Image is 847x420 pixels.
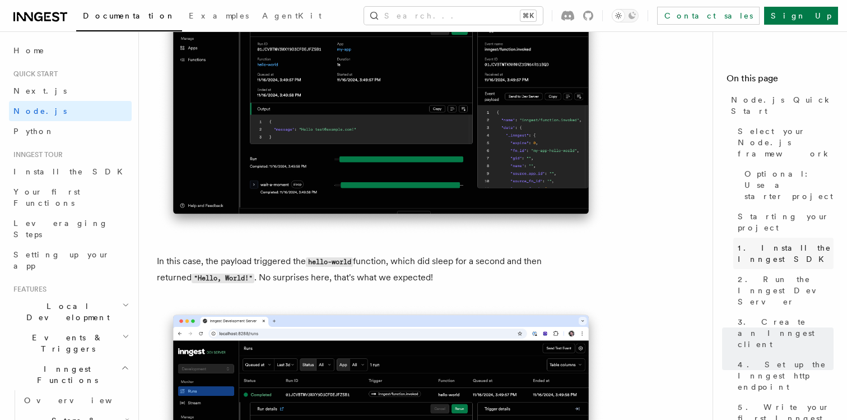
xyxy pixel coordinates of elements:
a: Contact sales [657,7,760,25]
kbd: ⌘K [520,10,536,21]
span: AgentKit [262,11,322,20]
a: Node.js Quick Start [727,90,834,121]
a: Python [9,121,132,141]
span: Local Development [9,301,122,323]
code: "Hello, World!" [192,274,254,283]
span: Events & Triggers [9,332,122,354]
span: 1. Install the Inngest SDK [738,242,834,265]
a: 3. Create an Inngest client [733,312,834,354]
a: Install the SDK [9,161,132,182]
a: Home [9,40,132,61]
a: Leveraging Steps [9,213,132,244]
span: Inngest tour [9,150,63,159]
a: Setting up your app [9,244,132,276]
span: Setting up your app [13,250,110,270]
button: Events & Triggers [9,327,132,359]
span: Examples [189,11,249,20]
a: Sign Up [764,7,838,25]
span: Node.js Quick Start [731,94,834,117]
span: Leveraging Steps [13,219,108,239]
button: Inngest Functions [9,359,132,390]
span: Features [9,285,46,294]
span: Overview [24,396,139,405]
button: Local Development [9,296,132,327]
a: Node.js [9,101,132,121]
a: Your first Functions [9,182,132,213]
a: 4. Set up the Inngest http endpoint [733,354,834,397]
span: 4. Set up the Inngest http endpoint [738,359,834,393]
a: Examples [182,3,255,30]
span: Home [13,45,45,56]
a: AgentKit [255,3,328,30]
span: Quick start [9,70,58,79]
span: Next.js [13,86,67,95]
a: Select your Node.js framework [733,121,834,164]
span: Node.js [13,107,67,116]
a: Starting your project [733,206,834,238]
a: 2. Run the Inngest Dev Server [733,269,834,312]
a: Next.js [9,81,132,101]
span: Inngest Functions [9,363,121,386]
button: Toggle dark mode [612,9,639,22]
code: hello-world [306,257,353,267]
span: Optional: Use a starter project [744,168,834,202]
span: Documentation [83,11,175,20]
span: Install the SDK [13,167,129,176]
span: 2. Run the Inngest Dev Server [738,274,834,307]
span: Your first Functions [13,187,80,207]
a: Documentation [76,3,182,31]
button: Search...⌘K [364,7,543,25]
h4: On this page [727,72,834,90]
a: Optional: Use a starter project [740,164,834,206]
span: Python [13,127,54,136]
span: 3. Create an Inngest client [738,316,834,350]
a: Overview [20,390,132,410]
span: Starting your project [738,211,834,233]
a: 1. Install the Inngest SDK [733,238,834,269]
span: Select your Node.js framework [738,126,834,159]
p: In this case, the payload triggered the function, which did sleep for a second and then returned ... [157,253,605,286]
